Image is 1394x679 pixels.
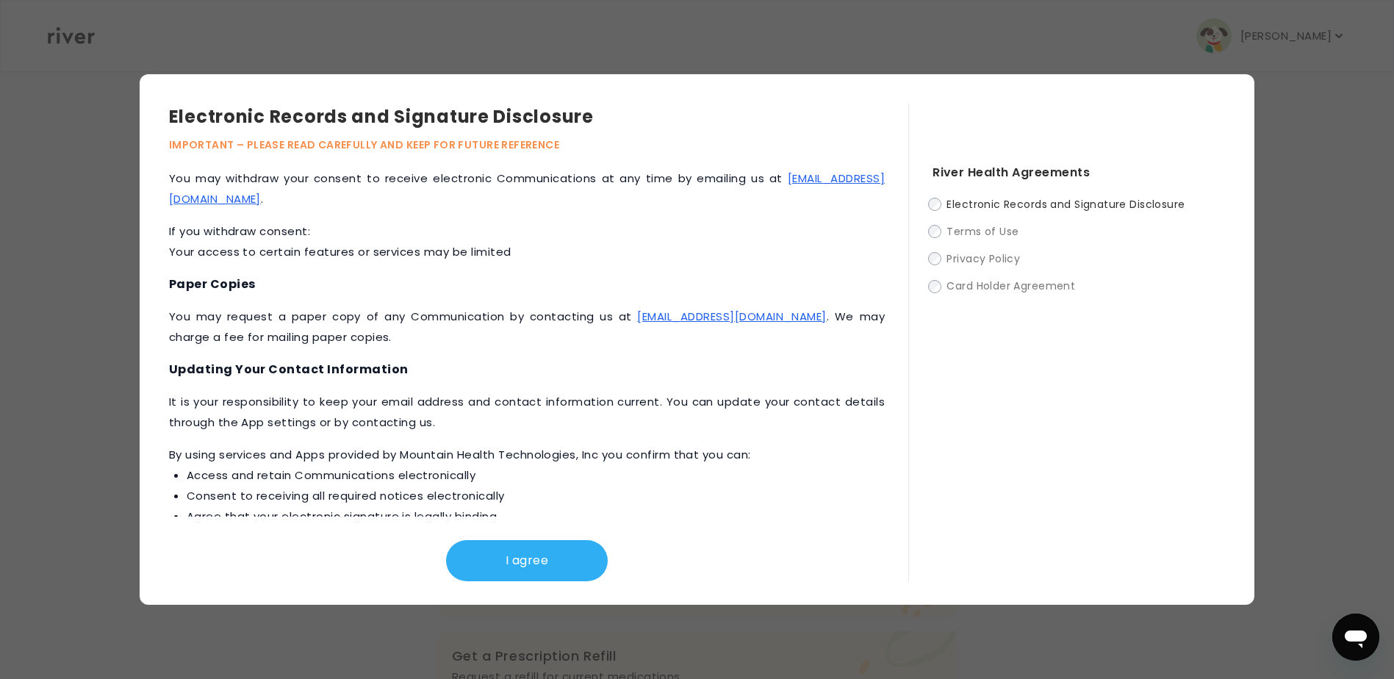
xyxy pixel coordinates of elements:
h4: Paper Copies [169,274,885,295]
li: Access and retain Communications electronically [187,465,885,486]
li: Consent to receiving all required notices electronically [187,486,885,506]
a: [EMAIL_ADDRESS][DOMAIN_NAME] [637,309,826,324]
button: I agree [446,540,608,581]
span: Electronic Records and Signature Disclosure [946,197,1185,212]
span: Privacy Policy [946,251,1020,266]
h3: Electronic Records and Signature Disclosure [169,104,908,130]
p: You may request a paper copy of any Communication by contacting us at . We may charge a fee for m... [169,306,885,348]
span: Terms of Use [946,224,1018,239]
p: If you withdraw consent: Your access to certain features or services may be limited [169,221,885,262]
li: Agree that your electronic signature is legally binding. [187,506,885,527]
p: ‍By using services and Apps provided by Mountain Health Technologies, Inc you confirm that you can: [169,445,885,527]
p: IMPORTANT – PLEASE READ CAREFULLY AND KEEP FOR FUTURE REFERENCE [169,136,908,154]
h4: Updating Your Contact Information [169,359,885,380]
h4: River Health Agreements [933,162,1225,183]
iframe: Button to launch messaging window [1332,614,1379,661]
p: It is your responsibility to keep your email address and contact information current. You can upd... [169,392,885,433]
span: Card Holder Agreement [946,279,1075,294]
p: ‍You may withdraw your consent to receive electronic Communications at any time by emailing us at . [169,168,885,209]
